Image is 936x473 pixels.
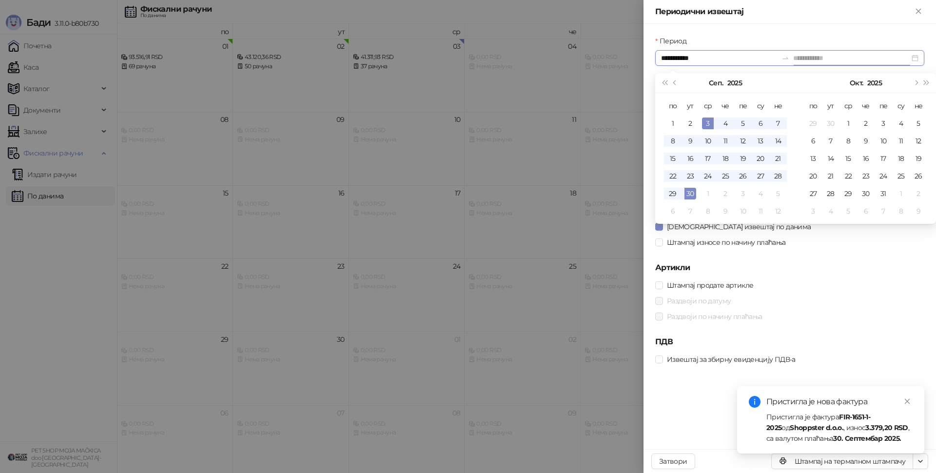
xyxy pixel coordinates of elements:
[857,115,875,132] td: 2025-10-02
[667,205,679,217] div: 6
[734,115,752,132] td: 2025-09-05
[720,205,731,217] div: 9
[860,188,872,199] div: 30
[875,185,892,202] td: 2025-10-31
[842,153,854,164] div: 15
[875,202,892,220] td: 2025-11-07
[910,185,927,202] td: 2025-11-02
[807,153,819,164] div: 13
[910,73,921,93] button: Следећи месец (PageDown)
[752,167,769,185] td: 2025-09-27
[807,135,819,147] div: 6
[752,115,769,132] td: 2025-09-06
[734,202,752,220] td: 2025-10-10
[670,73,681,93] button: Претходни месец (PageUp)
[804,97,822,115] th: по
[921,73,932,93] button: Следећа година (Control + right)
[913,6,924,18] button: Close
[902,396,913,407] a: Close
[717,97,734,115] th: че
[663,280,757,291] span: Штампај продате артикле
[717,202,734,220] td: 2025-10-09
[720,170,731,182] div: 25
[699,97,717,115] th: ср
[734,185,752,202] td: 2025-10-03
[655,336,924,348] h5: ПДВ
[684,205,696,217] div: 7
[755,135,766,147] div: 13
[857,132,875,150] td: 2025-10-09
[910,167,927,185] td: 2025-10-26
[913,118,924,129] div: 5
[875,132,892,150] td: 2025-10-10
[804,132,822,150] td: 2025-10-06
[804,185,822,202] td: 2025-10-27
[663,296,735,306] span: Раздвоји по датуму
[659,73,670,93] button: Претходна година (Control + left)
[682,185,699,202] td: 2025-09-30
[702,135,714,147] div: 10
[895,170,907,182] div: 25
[822,185,839,202] td: 2025-10-28
[717,150,734,167] td: 2025-09-18
[664,150,682,167] td: 2025-09-15
[910,202,927,220] td: 2025-11-09
[850,73,863,93] button: Изабери месец
[737,205,749,217] div: 10
[790,423,843,432] strong: Shoppster d.o.o.
[877,118,889,129] div: 3
[822,115,839,132] td: 2025-09-30
[842,205,854,217] div: 5
[752,132,769,150] td: 2025-09-13
[842,188,854,199] div: 29
[702,188,714,199] div: 1
[913,135,924,147] div: 12
[804,115,822,132] td: 2025-09-29
[833,434,901,443] strong: 30. Септембар 2025.
[702,205,714,217] div: 8
[663,221,815,232] span: [DEMOGRAPHIC_DATA] извештај по данима
[766,396,913,408] div: Пристигла је нова фактура
[875,115,892,132] td: 2025-10-03
[720,188,731,199] div: 2
[717,132,734,150] td: 2025-09-11
[772,153,784,164] div: 21
[720,135,731,147] div: 11
[684,118,696,129] div: 2
[717,167,734,185] td: 2025-09-25
[699,115,717,132] td: 2025-09-03
[857,167,875,185] td: 2025-10-23
[769,167,787,185] td: 2025-09-28
[752,185,769,202] td: 2025-10-04
[769,185,787,202] td: 2025-10-05
[664,202,682,220] td: 2025-10-06
[702,170,714,182] div: 24
[651,453,695,469] button: Затвори
[895,153,907,164] div: 18
[682,115,699,132] td: 2025-09-02
[904,398,911,405] span: close
[667,153,679,164] div: 15
[807,188,819,199] div: 27
[842,118,854,129] div: 1
[867,73,882,93] button: Изабери годину
[895,188,907,199] div: 1
[663,354,799,365] span: Извештај за збирну евиденцију ПДВ-а
[664,167,682,185] td: 2025-09-22
[772,188,784,199] div: 5
[807,118,819,129] div: 29
[667,188,679,199] div: 29
[664,132,682,150] td: 2025-09-08
[877,135,889,147] div: 10
[842,170,854,182] div: 22
[682,132,699,150] td: 2025-09-09
[910,97,927,115] th: не
[892,150,910,167] td: 2025-10-18
[752,97,769,115] th: су
[667,170,679,182] div: 22
[682,150,699,167] td: 2025-09-16
[664,185,682,202] td: 2025-09-29
[822,150,839,167] td: 2025-10-14
[839,202,857,220] td: 2025-11-05
[892,97,910,115] th: су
